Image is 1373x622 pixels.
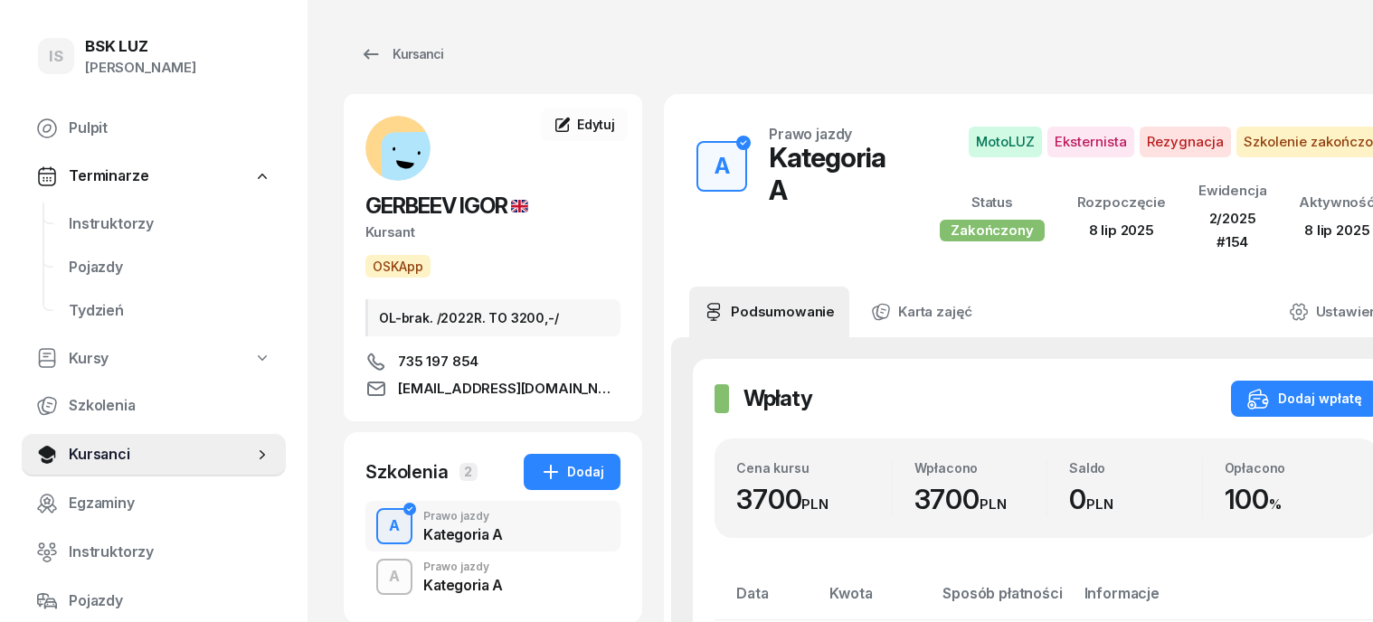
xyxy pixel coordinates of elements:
[1069,460,1202,476] div: Saldo
[69,117,271,140] span: Pulpit
[69,541,271,564] span: Instruktorzy
[382,511,407,542] div: A
[85,39,196,54] div: BSK LUZ
[819,581,932,620] th: Kwota
[398,351,478,372] span: 735 197 854
[540,461,604,483] div: Dodaj
[49,49,63,64] span: IS
[715,581,819,620] th: Data
[382,561,407,592] div: A
[365,299,620,336] div: OL-brak. /2022R. TO 3200,-/
[69,256,271,279] span: Pojazdy
[736,460,892,476] div: Cena kursu
[423,511,503,522] div: Prawo jazdy
[69,212,271,236] span: Instruktorzy
[69,394,271,418] span: Szkolenia
[940,220,1044,241] div: Zakończony
[1074,581,1282,620] th: Informacje
[69,589,271,613] span: Pojazdy
[365,255,431,278] button: OSKApp
[365,459,449,485] div: Szkolenia
[344,36,459,72] a: Kursanci
[69,492,271,515] span: Egzaminy
[69,299,271,323] span: Tydzień
[940,191,1044,214] div: Status
[736,483,892,516] div: 3700
[22,384,286,428] a: Szkolenia
[769,127,852,141] div: Prawo jazdy
[541,108,628,141] a: Edytuj
[365,501,620,551] button: APrawo jazdyKategoria A
[365,351,620,372] a: 735 197 854
[1269,495,1282,513] small: %
[1089,221,1154,239] span: 8 lip 2025
[360,43,443,65] div: Kursanci
[22,482,286,525] a: Egzaminy
[423,527,503,542] div: Kategoria A
[365,221,620,244] div: Kursant
[980,495,1007,513] small: PLN
[969,127,1042,157] span: MotoLUZ
[1198,179,1267,203] div: Ewidencja
[524,454,620,490] button: Dodaj
[85,56,196,80] div: [PERSON_NAME]
[22,107,286,150] a: Pulpit
[398,378,620,400] span: [EMAIL_ADDRESS][DOMAIN_NAME]
[707,148,737,184] div: A
[365,551,620,602] button: APrawo jazdyKategoria A
[801,495,829,513] small: PLN
[1077,191,1166,214] div: Rozpoczęcie
[423,561,503,572] div: Prawo jazdy
[54,246,286,289] a: Pojazdy
[22,433,286,476] a: Kursanci
[54,289,286,333] a: Tydzień
[743,384,812,413] h2: Wpłaty
[69,443,253,466] span: Kursanci
[857,287,987,337] a: Karta zajęć
[914,460,1047,476] div: Wpłacono
[577,117,615,132] span: Edytuj
[696,141,747,192] button: A
[22,338,286,380] a: Kursy
[22,531,286,574] a: Instruktorzy
[365,193,528,219] span: GERBEEV IGOR
[1140,127,1231,157] span: Rezygnacja
[69,165,148,188] span: Terminarze
[914,483,1047,516] div: 3700
[932,581,1073,620] th: Sposób płatności
[1247,388,1362,410] div: Dodaj wpłatę
[376,508,412,544] button: A
[1225,460,1358,476] div: Opłacono
[69,347,109,371] span: Kursy
[1069,483,1202,516] div: 0
[365,378,620,400] a: [EMAIL_ADDRESS][DOMAIN_NAME]
[1047,127,1134,157] span: Eksternista
[54,203,286,246] a: Instruktorzy
[689,287,849,337] a: Podsumowanie
[423,578,503,592] div: Kategoria A
[1086,495,1113,513] small: PLN
[1225,483,1358,516] div: 100
[769,141,896,206] div: Kategoria A
[459,463,478,481] span: 2
[376,559,412,595] button: A
[22,155,286,197] a: Terminarze
[1198,207,1267,253] div: 2/2025 #154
